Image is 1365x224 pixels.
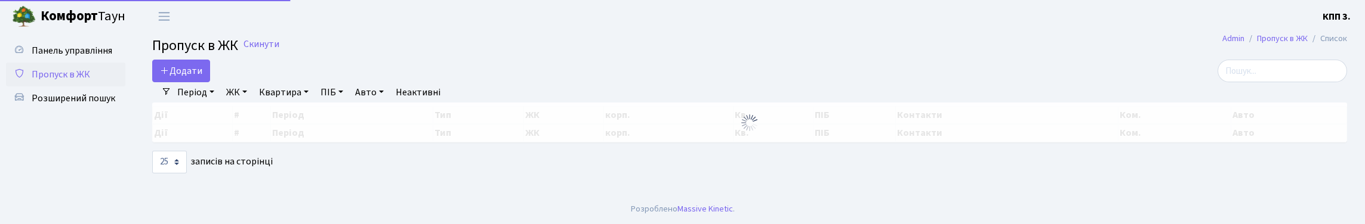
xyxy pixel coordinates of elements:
a: Панель управління [6,39,125,63]
a: Неактивні [391,82,445,102]
a: КПП 3. [1323,10,1351,24]
select: записів на сторінці [152,151,187,173]
a: Розширений пошук [6,86,125,110]
div: Розроблено . [631,203,735,216]
nav: breadcrumb [1204,26,1365,51]
a: Додати [152,60,210,82]
a: Massive Kinetic [677,203,733,215]
a: ПІБ [316,82,348,102]
a: Квартира [254,82,313,102]
li: Список [1308,32,1347,45]
label: записів на сторінці [152,151,273,173]
span: Панель управління [32,44,112,57]
b: КПП 3. [1323,10,1351,23]
button: Переключити навігацію [149,7,179,26]
span: Додати [160,64,202,77]
a: Admin [1222,32,1244,45]
span: Пропуск в ЖК [32,68,90,81]
a: Період [172,82,219,102]
a: ЖК [221,82,252,102]
input: Пошук... [1218,60,1347,82]
span: Пропуск в ЖК [152,35,238,56]
img: Обробка... [740,113,759,132]
span: Розширений пошук [32,92,115,105]
a: Скинути [244,39,279,50]
span: Таун [41,7,125,27]
b: Комфорт [41,7,98,26]
a: Пропуск в ЖК [1257,32,1308,45]
a: Авто [350,82,389,102]
a: Пропуск в ЖК [6,63,125,86]
img: logo.png [12,5,36,29]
